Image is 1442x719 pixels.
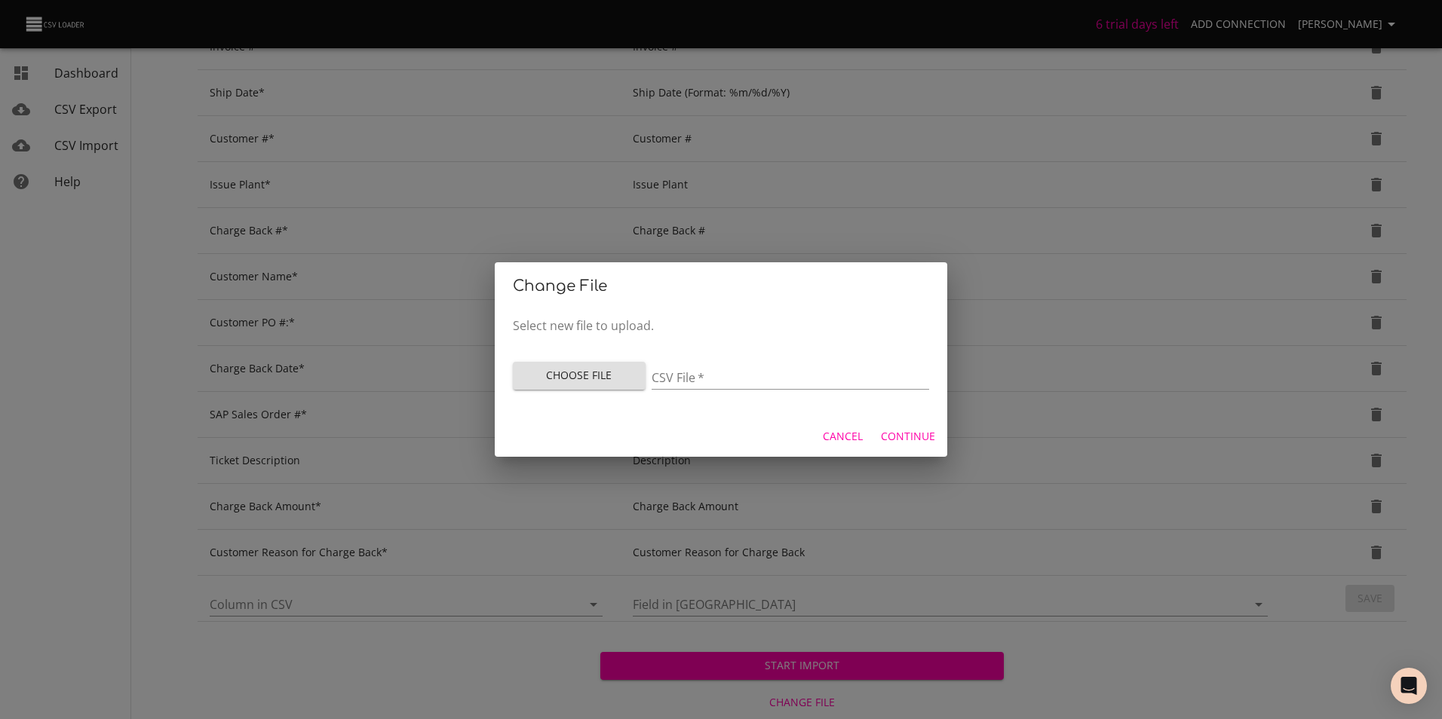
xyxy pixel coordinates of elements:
button: Cancel [817,423,869,451]
p: Select new file to upload. [513,317,929,335]
h2: Change File [513,274,929,298]
span: Choose File [525,366,634,385]
button: Continue [875,423,941,451]
div: Open Intercom Messenger [1391,668,1427,704]
span: Continue [881,427,935,446]
span: Cancel [823,427,863,446]
button: Choose File [513,362,646,390]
